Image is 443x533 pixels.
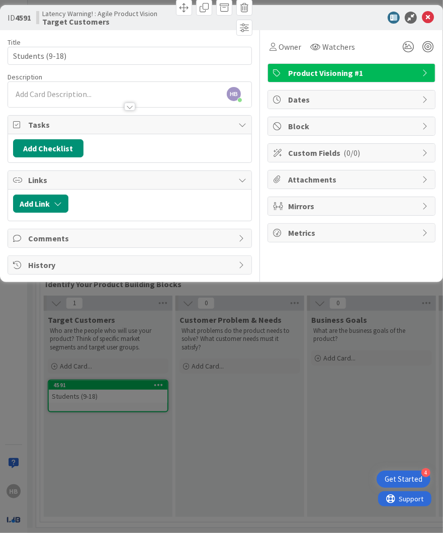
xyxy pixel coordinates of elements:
span: Tasks [28,119,233,131]
span: Block [288,120,417,132]
span: Dates [288,94,417,106]
span: Support [21,2,46,14]
span: Product Visioning #1 [288,67,417,79]
span: Attachments [288,173,417,186]
span: Description [8,72,42,81]
span: Comments [28,232,233,244]
div: Get Started [385,474,422,484]
div: 4 [421,468,430,477]
span: Watchers [322,41,355,53]
span: Mirrors [288,200,417,212]
span: Custom Fields [288,147,417,159]
b: 4591 [15,13,31,23]
button: Add Checklist [13,139,83,157]
span: HB [227,87,241,101]
span: History [28,259,233,271]
div: Open Get Started checklist, remaining modules: 4 [377,471,430,488]
span: Latency Warning! : Agile Product Vision [42,10,157,18]
span: ID [8,12,31,24]
input: type card name here... [8,47,252,65]
span: Owner [279,41,301,53]
label: Title [8,38,21,47]
span: Links [28,174,233,186]
b: Target Customers [42,18,157,26]
button: Add Link [13,195,68,213]
span: ( 0/0 ) [343,148,360,158]
span: Metrics [288,227,417,239]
